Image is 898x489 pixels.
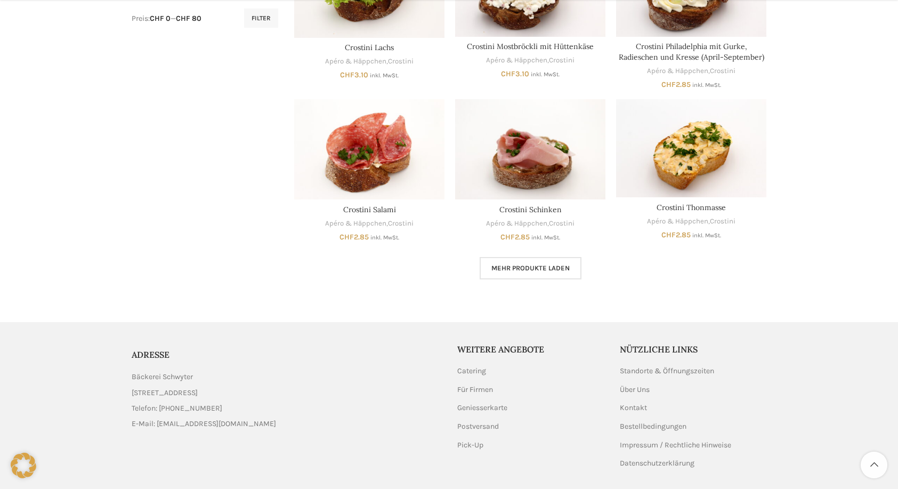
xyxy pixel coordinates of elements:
div: , [455,219,605,229]
a: Crostini [549,219,575,229]
a: Crostini [710,217,735,227]
div: , [294,57,444,67]
a: Apéro & Häppchen [486,55,547,66]
h5: Weitere Angebote [457,343,604,355]
span: CHF [340,70,354,79]
small: inkl. MwSt. [370,234,399,241]
a: Mehr Produkte laden [480,257,581,279]
small: inkl. MwSt. [531,71,560,78]
small: inkl. MwSt. [692,232,721,239]
a: Scroll to top button [861,452,887,478]
a: Apéro & Häppchen [325,219,386,229]
span: CHF 80 [176,14,201,23]
span: CHF 0 [150,14,171,23]
span: Bäckerei Schwyter [132,371,193,383]
h5: Nützliche Links [620,343,767,355]
bdi: 3.10 [501,69,529,78]
a: Für Firmen [457,384,494,395]
a: Crostini Salami [294,99,444,199]
a: Pick-Up [457,440,484,451]
div: , [616,217,766,227]
span: CHF [661,80,676,89]
a: Kontakt [620,403,648,413]
span: CHF [501,69,515,78]
a: Crostini Philadelphia mit Gurke, Radieschen und Kresse (April-September) [619,42,764,62]
small: inkl. MwSt. [370,72,399,79]
a: Crostini Thonmasse [657,203,726,212]
a: Crostini [549,55,575,66]
a: Postversand [457,421,500,432]
a: Standorte & Öffnungszeiten [620,366,715,376]
span: CHF [339,233,354,242]
a: Bestellbedingungen [620,421,687,432]
a: Apéro & Häppchen [325,57,386,67]
a: Crostini [710,66,735,76]
div: , [294,219,444,229]
a: Crostini [388,219,414,229]
bdi: 2.85 [661,80,691,89]
a: Apéro & Häppchen [486,219,547,229]
span: Mehr Produkte laden [491,264,570,272]
div: , [616,66,766,76]
a: Catering [457,366,487,376]
a: Crostini Lachs [345,43,394,52]
a: List item link [132,403,441,414]
a: Apéro & Häppchen [647,66,708,76]
bdi: 2.85 [339,233,369,242]
small: inkl. MwSt. [692,82,721,89]
a: Crostini Schinken [455,99,605,199]
span: [STREET_ADDRESS] [132,387,198,399]
small: inkl. MwSt. [531,234,560,241]
div: Preis: — [132,13,201,24]
a: Crostini Schinken [499,205,562,214]
a: Impressum / Rechtliche Hinweise [620,440,732,451]
button: Filter [244,9,278,28]
a: Crostini Salami [343,205,396,214]
a: Apéro & Häppchen [647,217,708,227]
a: Crostini Thonmasse [616,99,766,197]
a: Crostini Mostbröckli mit Hüttenkäse [467,42,594,51]
span: ADRESSE [132,349,169,360]
span: CHF [661,230,676,239]
a: Geniesserkarte [457,403,508,413]
a: Datenschutzerklärung [620,458,695,469]
span: CHF [500,233,515,242]
bdi: 2.85 [661,230,691,239]
span: E-Mail: [EMAIL_ADDRESS][DOMAIN_NAME] [132,418,276,430]
a: Crostini [388,57,414,67]
a: Über Uns [620,384,651,395]
bdi: 2.85 [500,233,530,242]
div: , [455,55,605,66]
bdi: 3.10 [340,70,368,79]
